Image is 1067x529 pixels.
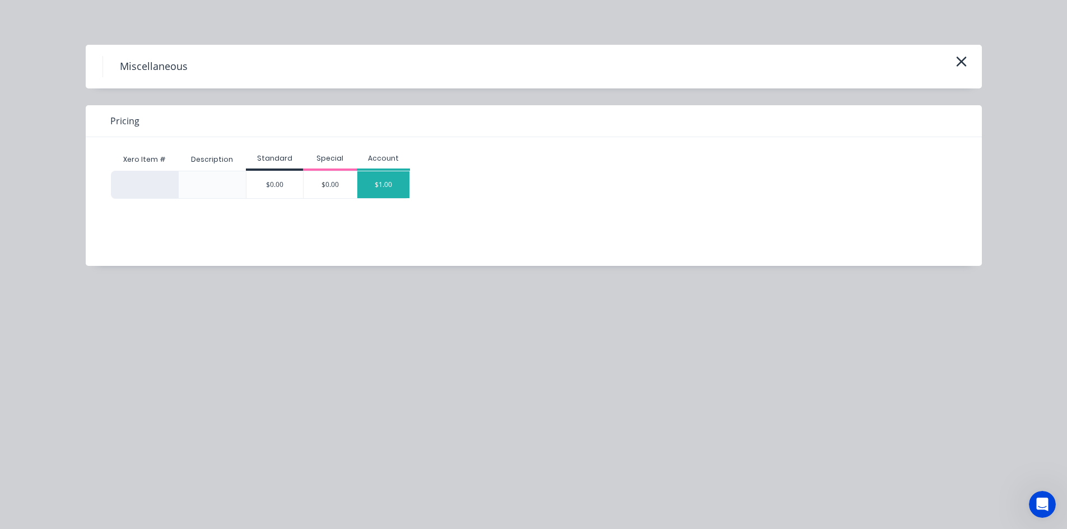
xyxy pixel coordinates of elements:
div: Xero Item # [111,148,178,171]
div: Account [357,153,411,163]
div: $1.00 [357,171,410,198]
h4: Miscellaneous [102,56,204,77]
div: Special [303,153,357,163]
div: Standard [246,153,303,163]
iframe: Intercom live chat [1029,491,1056,518]
div: Description [182,146,242,174]
span: Pricing [110,114,139,128]
div: $0.00 [304,171,357,198]
div: $0.00 [246,171,303,198]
